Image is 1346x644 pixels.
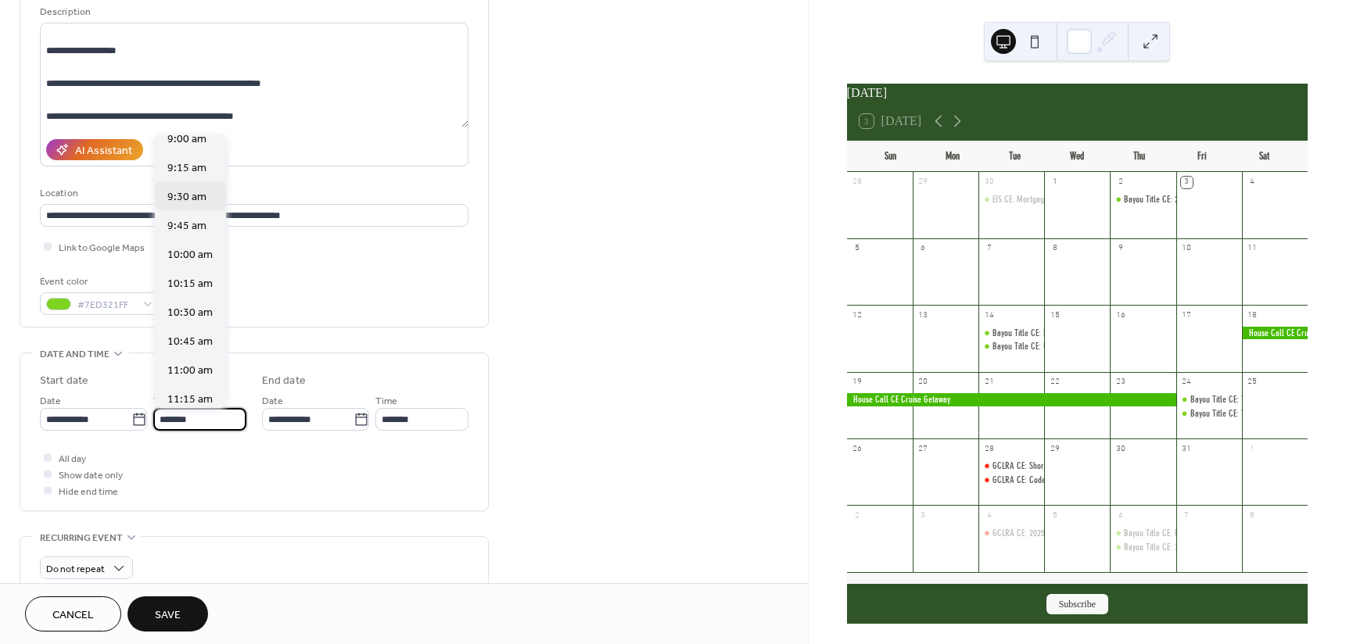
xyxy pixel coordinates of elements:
div: House Call CE Cruise Getaway [847,393,1176,406]
span: Recurring event [40,530,123,546]
div: Bayou Title CE: 2025 LREC Mandatory (4hr) [1124,541,1265,554]
div: 7 [983,243,995,255]
span: 10:45 am [167,334,213,350]
div: GCLRA CE: Code of Ethics Training (4hr) [992,474,1120,487]
div: 19 [852,377,863,388]
div: 2 [852,510,863,521]
div: AI Assistant [75,143,132,159]
div: 6 [917,243,929,255]
div: Tue [984,141,1046,172]
span: 11:00 am [167,363,213,379]
div: 8 [1247,510,1258,521]
span: 10:00 am [167,247,213,263]
div: EIS CE: Mortgage Lending 101 (2hr) [992,193,1107,206]
div: Bayou Title CE: Fair Housing Act (2hr) [1110,527,1176,540]
div: 24 [1181,377,1193,388]
div: 1 [1049,177,1061,188]
div: GCLRA CE: Short Sales & Foreclosures (2hr) [978,460,1044,473]
div: 29 [1049,443,1061,455]
div: 9 [1114,243,1126,255]
div: 17 [1181,309,1193,321]
div: GCLRA CE: Code of Ethics Training (4hr) [978,474,1044,487]
span: 9:45 am [167,218,206,234]
div: 3 [1181,177,1193,188]
div: Bayou Title CE: 2025 LREC Mandatory (4hr) [1110,193,1176,206]
div: Thu [1108,141,1171,172]
div: Bayou Title CE: Understanding 1031 Tax-Deferred Exchanges (2hr) [992,340,1204,353]
div: Mon [921,141,984,172]
div: Location [40,185,465,202]
button: Cancel [25,596,121,631]
button: Save [127,596,208,631]
span: Show date only [59,467,123,484]
div: GCLRA CE: 2025 Mandatory - Navigating the New Normal (4hr) [992,527,1197,540]
div: 28 [983,443,995,455]
div: 2 [1114,177,1126,188]
div: 28 [852,177,863,188]
div: 8 [1049,243,1061,255]
div: 14 [983,309,995,321]
div: Wed [1046,141,1108,172]
span: 9:00 am [167,131,206,148]
div: 30 [983,177,995,188]
div: 31 [1181,443,1193,455]
button: AI Assistant [46,139,143,160]
div: 26 [852,443,863,455]
span: Link to Google Maps [59,240,145,256]
div: 11 [1247,243,1258,255]
div: 7 [1181,510,1193,521]
span: Time [153,393,175,410]
div: Bayou Title CE: Title 6 - Property Taxes (2hr) [1190,407,1336,420]
span: #7ED321FF [77,297,135,313]
div: Bayou Title CE: Title 5 - Title Insurance & Title Claims (2hr) [1176,393,1242,406]
div: 3 [917,510,929,521]
div: Bayou Title CE: 2025 LREC Mandatory (4hr) [1110,541,1176,554]
div: Bayou Title CE: Redhibition (2hr) [992,327,1098,340]
div: EIS CE: Mortgage Lending 101 (2hr) [978,193,1044,206]
div: [DATE] [847,84,1308,102]
div: 1 [1247,443,1258,455]
span: Do not repeat [46,560,105,578]
div: 4 [1247,177,1258,188]
div: 5 [1049,510,1061,521]
div: House Call CE Cruise Getaway [1242,327,1308,340]
div: 22 [1049,377,1061,388]
div: 21 [983,377,995,388]
div: Bayou Title CE: Redhibition (2hr) [978,327,1044,340]
span: All day [59,451,86,467]
div: Bayou Title CE: Fair Housing Act (2hr) [1124,527,1246,540]
div: Description [40,4,465,20]
div: 16 [1114,309,1126,321]
div: 23 [1114,377,1126,388]
div: Bayou Title CE: Title 6 - Property Taxes (2hr) [1176,407,1242,420]
div: 12 [852,309,863,321]
span: Date and time [40,346,109,363]
div: Sat [1233,141,1295,172]
div: 13 [917,309,929,321]
div: Sun [860,141,922,172]
span: 10:30 am [167,305,213,321]
div: Start date [40,373,88,389]
span: 11:15 am [167,392,213,408]
div: Fri [1171,141,1233,172]
div: Bayou Title CE: Understanding 1031 Tax-Deferred Exchanges (2hr) [978,340,1044,353]
div: Event color [40,274,157,290]
span: Date [262,393,283,410]
div: 20 [917,377,929,388]
span: Save [155,607,181,624]
div: 15 [1049,309,1061,321]
div: 25 [1247,377,1258,388]
span: 10:15 am [167,276,213,292]
div: Bayou Title CE: 2025 LREC Mandatory (4hr) [1124,193,1265,206]
span: Time [375,393,397,410]
span: Cancel [52,607,94,624]
span: 9:30 am [167,189,206,206]
span: 9:15 am [167,160,206,177]
div: GCLRA CE: Short Sales & Foreclosures (2hr) [992,460,1136,473]
button: Subscribe [1046,594,1108,614]
div: 30 [1114,443,1126,455]
span: Date [40,393,61,410]
div: GCLRA CE: 2025 Mandatory - Navigating the New Normal (4hr) [978,527,1044,540]
div: 29 [917,177,929,188]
